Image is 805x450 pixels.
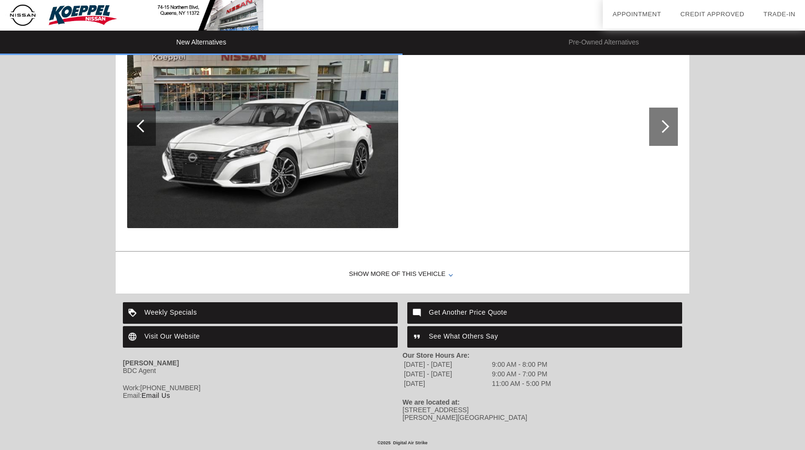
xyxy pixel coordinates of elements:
[403,379,490,388] td: [DATE]
[403,360,490,369] td: [DATE] - [DATE]
[116,255,689,294] div: Show More of this Vehicle
[123,302,144,324] img: ic_loyalty_white_24dp_2x.png
[680,11,744,18] a: Credit Approved
[407,302,682,324] a: Get Another Price Quote
[403,370,490,378] td: [DATE] - [DATE]
[491,379,552,388] td: 11:00 AM - 5:00 PM
[491,370,552,378] td: 9:00 AM - 7:00 PM
[402,406,682,421] div: [STREET_ADDRESS] [PERSON_NAME][GEOGRAPHIC_DATA]
[123,359,179,367] strong: [PERSON_NAME]
[141,392,170,399] a: Email Us
[402,398,460,406] strong: We are located at:
[407,326,429,348] img: ic_format_quote_white_24dp_2x.png
[763,11,795,18] a: Trade-In
[123,326,144,348] img: ic_language_white_24dp_2x.png
[402,351,469,359] strong: Our Store Hours Are:
[123,384,402,392] div: Work:
[612,11,661,18] a: Appointment
[402,31,805,55] li: Pre-Owned Alternatives
[123,326,398,348] a: Visit Our Website
[123,302,398,324] a: Weekly Specials
[127,25,398,228] img: 42c61f62-69fb-4027-9335-23643932520f.jpg
[140,384,200,392] span: [PHONE_NUMBER]
[123,367,402,374] div: BDC Agent
[407,326,682,348] a: See What Others Say
[491,360,552,369] td: 9:00 AM - 8:00 PM
[407,302,429,324] img: ic_mode_comment_white_24dp_2x.png
[123,392,402,399] div: Email:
